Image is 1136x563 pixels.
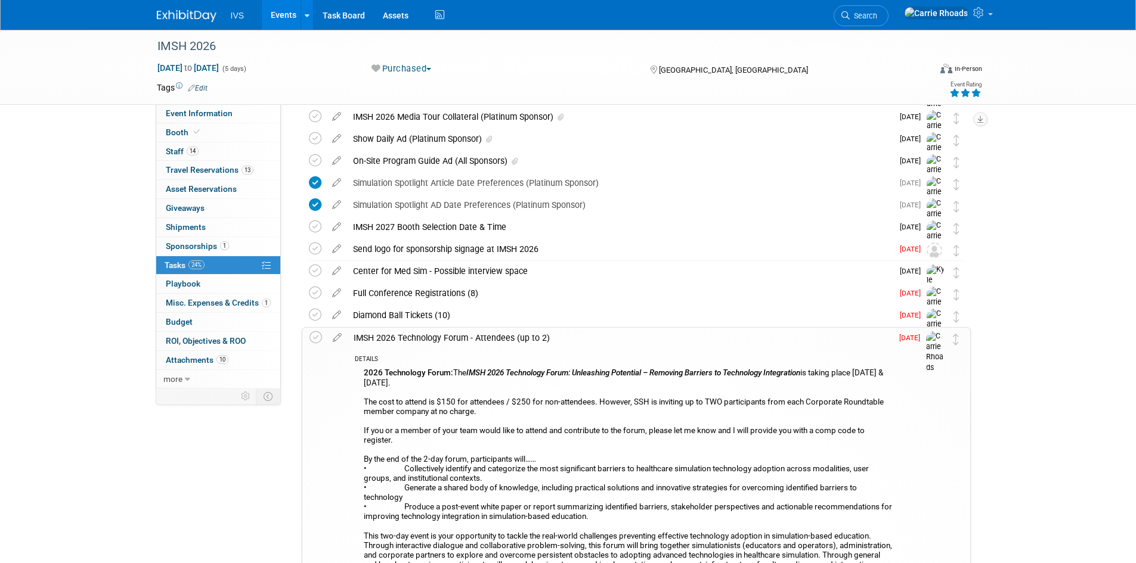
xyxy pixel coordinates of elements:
[156,218,280,237] a: Shipments
[165,260,205,270] span: Tasks
[904,7,968,20] img: Carrie Rhoads
[954,64,982,73] div: In-Person
[326,111,347,122] a: edit
[348,328,892,348] div: IMSH 2026 Technology Forum - Attendees (up to 2)
[367,63,436,75] button: Purchased
[166,184,237,194] span: Asset Reservations
[927,309,945,351] img: Carrie Rhoads
[156,199,280,217] a: Giveaways
[182,63,194,73] span: to
[954,113,959,124] i: Move task
[156,351,280,369] a: Attachments10
[157,63,219,73] span: [DATE] [DATE]
[949,82,982,88] div: Event Rating
[236,388,256,404] td: Personalize Event Tab Strip
[927,220,945,263] img: Carrie Rhoads
[355,355,892,365] div: DETAILS
[927,265,945,307] img: Kyle Shelstad
[953,334,959,345] i: Move task
[900,201,927,209] span: [DATE]
[954,157,959,168] i: Move task
[166,127,202,137] span: Booth
[927,198,945,241] img: Carrie Rhoads
[900,289,927,297] span: [DATE]
[347,129,893,149] div: Show Daily Ad (Platinum Sponsor)
[954,245,959,256] i: Move task
[900,157,927,165] span: [DATE]
[954,311,959,322] i: Move task
[166,147,199,156] span: Staff
[156,275,280,293] a: Playbook
[221,65,246,73] span: (5 days)
[900,311,927,319] span: [DATE]
[166,222,206,232] span: Shipments
[153,36,912,57] div: IMSH 2026
[326,155,347,166] a: edit
[156,332,280,350] a: ROI, Objectives & ROO
[347,261,893,281] div: Center for Med Sim - Possible interview space
[659,66,808,74] span: [GEOGRAPHIC_DATA], [GEOGRAPHIC_DATA]
[927,242,942,258] img: Unassigned
[187,147,199,155] span: 14
[940,64,952,73] img: Format-Inperson.png
[157,82,208,94] td: Tags
[954,179,959,190] i: Move task
[188,84,208,92] a: Edit
[900,267,927,275] span: [DATE]
[166,336,246,346] span: ROI, Objectives & ROO
[834,5,889,26] a: Search
[364,368,453,377] b: 2026 Technology Forum:
[156,294,280,312] a: Misc. Expenses & Credits1
[900,135,927,143] span: [DATE]
[927,110,945,153] img: Carrie Rhoads
[156,180,280,198] a: Asset Reservations
[347,217,893,237] div: IMSH 2027 Booth Selection Date & Time
[326,133,347,144] a: edit
[927,176,945,219] img: Carrie Rhoads
[860,62,983,80] div: Event Format
[327,332,348,343] a: edit
[194,129,200,135] i: Booth reservation complete
[256,388,280,404] td: Toggle Event Tabs
[156,313,280,331] a: Budget
[166,355,228,365] span: Attachments
[900,113,927,121] span: [DATE]
[326,178,347,188] a: edit
[166,241,229,251] span: Sponsorships
[326,288,347,298] a: edit
[927,287,945,329] img: Carrie Rhoads
[262,298,271,307] span: 1
[156,161,280,179] a: Travel Reservations13
[156,104,280,123] a: Event Information
[188,260,205,269] span: 24%
[347,239,893,259] div: Send logo for sponsorship signage at IMSH 2026
[900,223,927,231] span: [DATE]
[156,142,280,161] a: Staff14
[166,298,271,307] span: Misc. Expenses & Credits
[347,305,893,325] div: Diamond Ball Tickets (10)
[216,355,228,364] span: 10
[326,200,347,210] a: edit
[156,123,280,142] a: Booth
[954,289,959,300] i: Move task
[954,267,959,278] i: Move task
[156,256,280,275] a: Tasks24%
[900,245,927,253] span: [DATE]
[166,165,253,175] span: Travel Reservations
[954,223,959,234] i: Move task
[326,310,347,321] a: edit
[166,279,200,288] span: Playbook
[231,11,244,20] span: IVS
[899,334,926,342] span: [DATE]
[157,10,216,22] img: ExhibitDay
[166,108,233,118] span: Event Information
[927,132,945,175] img: Carrie Rhoads
[156,237,280,256] a: Sponsorships1
[242,166,253,175] span: 13
[163,374,182,384] span: more
[954,135,959,146] i: Move task
[347,195,893,215] div: Simulation Spotlight AD Date Preferences (Platinum Sponsor)
[927,154,945,197] img: Carrie Rhoads
[850,11,877,20] span: Search
[326,266,347,276] a: edit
